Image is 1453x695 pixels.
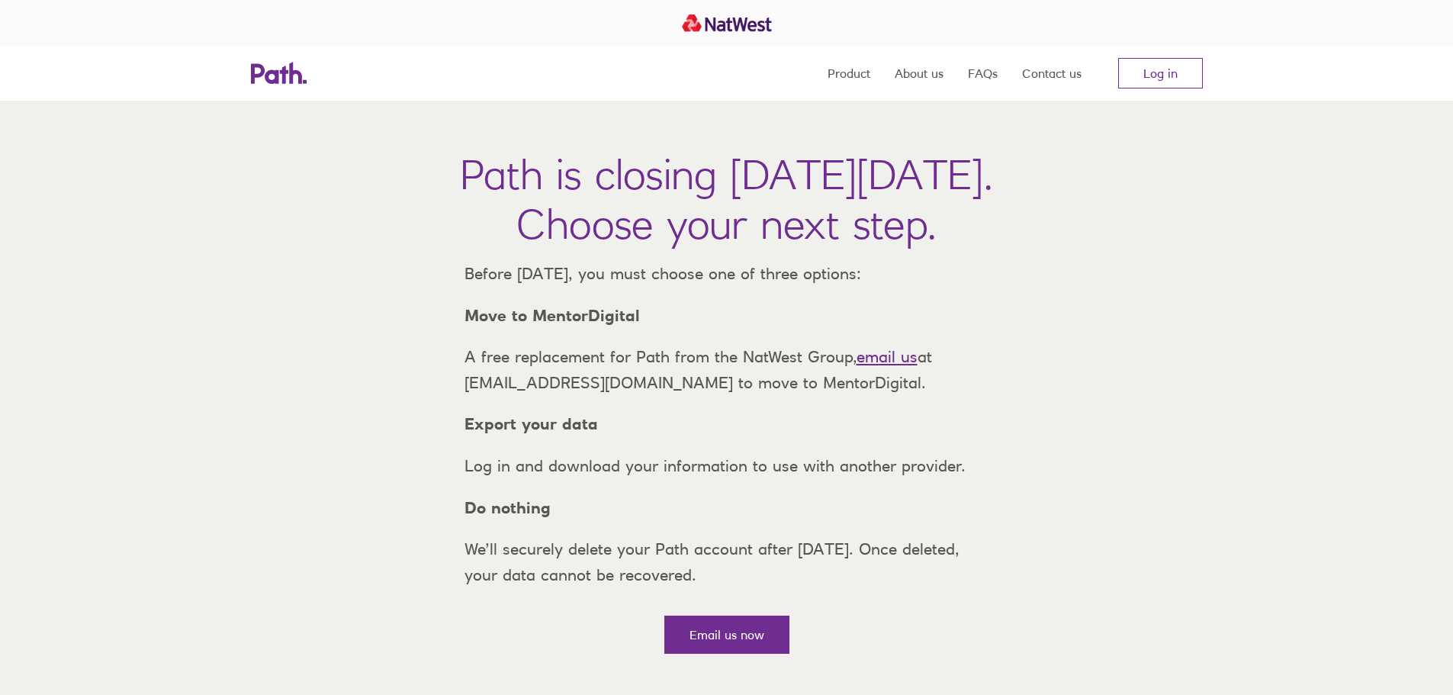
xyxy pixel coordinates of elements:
[452,453,1001,479] p: Log in and download your information to use with another provider.
[465,498,551,517] strong: Do nothing
[968,46,998,101] a: FAQs
[895,46,943,101] a: About us
[452,344,1001,395] p: A free replacement for Path from the NatWest Group, at [EMAIL_ADDRESS][DOMAIN_NAME] to move to Me...
[460,150,993,249] h1: Path is closing [DATE][DATE]. Choose your next step.
[465,306,640,325] strong: Move to MentorDigital
[857,347,918,366] a: email us
[1022,46,1082,101] a: Contact us
[452,261,1001,287] p: Before [DATE], you must choose one of three options:
[828,46,870,101] a: Product
[664,616,789,654] a: Email us now
[465,414,598,433] strong: Export your data
[1118,58,1203,88] a: Log in
[452,536,1001,587] p: We’ll securely delete your Path account after [DATE]. Once deleted, your data cannot be recovered.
